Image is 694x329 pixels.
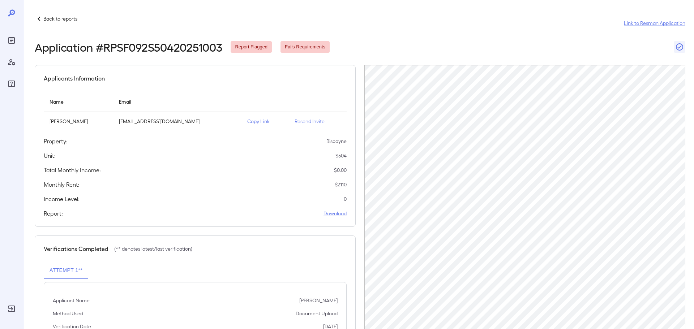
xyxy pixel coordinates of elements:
[35,40,222,53] h2: Application # RPSF092S50420251003
[624,20,685,27] a: Link to Resman Application
[296,310,338,317] p: Document Upload
[44,91,113,112] th: Name
[43,15,77,22] p: Back to reports
[44,209,63,218] h5: Report:
[6,56,17,68] div: Manage Users
[295,118,341,125] p: Resend Invite
[44,244,108,253] h5: Verifications Completed
[44,180,80,189] h5: Monthly Rent:
[334,166,347,174] p: $ 0.00
[44,137,68,146] h5: Property:
[114,245,192,252] p: (** denotes latest/last verification)
[6,78,17,90] div: FAQ
[113,91,241,112] th: Email
[50,118,107,125] p: [PERSON_NAME]
[344,195,347,203] p: 0
[6,303,17,315] div: Log Out
[44,151,56,160] h5: Unit:
[6,35,17,46] div: Reports
[335,181,347,188] p: $ 2110
[231,44,272,51] span: Report Flagged
[299,297,338,304] p: [PERSON_NAME]
[674,41,685,53] button: Close Report
[247,118,283,125] p: Copy Link
[280,44,330,51] span: Fails Requirements
[44,74,105,83] h5: Applicants Information
[335,152,347,159] p: S504
[53,297,90,304] p: Applicant Name
[326,138,347,145] p: Biscayne
[53,310,83,317] p: Method Used
[44,195,80,203] h5: Income Level:
[324,210,347,217] a: Download
[44,166,101,174] h5: Total Monthly Income:
[44,262,88,279] button: Attempt 1**
[119,118,236,125] p: [EMAIL_ADDRESS][DOMAIN_NAME]
[44,91,347,131] table: simple table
